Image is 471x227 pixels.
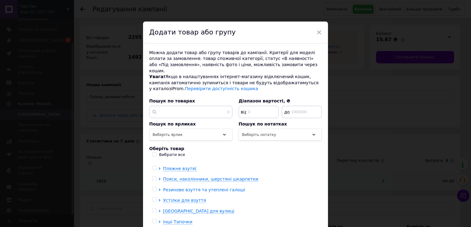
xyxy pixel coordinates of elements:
[239,109,247,115] span: від
[239,98,290,103] span: Діапазон вартості, ₴
[149,74,322,92] div: Якщо в налаштуваннях інтернет-магазину відключений кошик, кампанія автоматично зупиниться і товар...
[282,109,290,115] span: до
[149,74,165,79] span: Увага!
[159,152,185,157] div: Вибрати все
[242,133,276,137] span: Виберіть нотатку
[163,187,245,192] span: Резинове взуття та утеплені галоші
[149,98,195,103] span: Пошук по товарах
[239,121,287,126] span: Пошук по нотатках
[143,22,328,44] div: Додати товар або групу
[163,219,192,224] span: Інші Тапочки
[153,133,182,137] span: Виберіть ярлик
[282,106,322,118] input: 1000000
[149,50,322,74] div: Можна додати товар або групу товарів до кампанії. Критерії для моделі оплати за замовлення: товар...
[163,198,206,203] span: Устілки для взуття
[163,209,234,213] span: [GEOGRAPHIC_DATA] для вулиці
[163,177,258,181] span: Пояси, наколінники, шерстяні шкарпетки
[149,121,196,126] span: Пошук по ярликах
[185,86,258,91] a: Перевірити доступність кошика
[316,27,322,38] span: ×
[239,106,279,118] input: 0
[163,166,197,171] span: Пляжне взутя(
[149,146,184,151] span: Оберіть товар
